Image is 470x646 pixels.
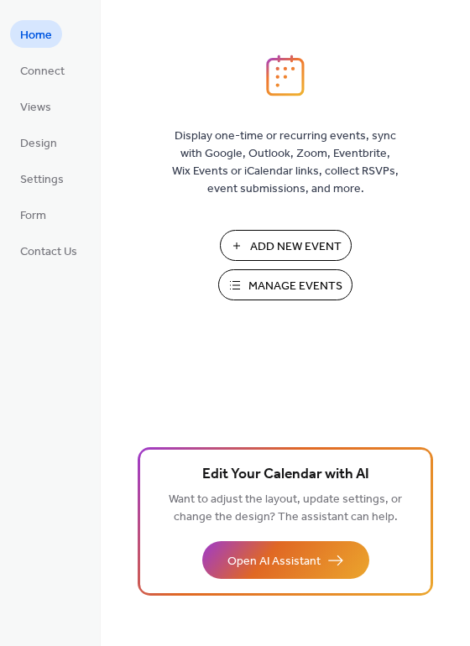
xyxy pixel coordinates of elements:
span: Open AI Assistant [227,553,321,570]
span: Connect [20,63,65,81]
button: Add New Event [220,230,352,261]
span: Design [20,135,57,153]
a: Design [10,128,67,156]
span: Display one-time or recurring events, sync with Google, Outlook, Zoom, Eventbrite, Wix Events or ... [172,128,399,198]
a: Contact Us [10,237,87,264]
span: Want to adjust the layout, update settings, or change the design? The assistant can help. [169,488,402,529]
span: Form [20,207,46,225]
a: Connect [10,56,75,84]
span: Views [20,99,51,117]
a: Views [10,92,61,120]
span: Home [20,27,52,44]
img: logo_icon.svg [266,55,305,96]
a: Form [10,201,56,228]
button: Open AI Assistant [202,541,369,579]
a: Settings [10,164,74,192]
span: Edit Your Calendar with AI [202,463,369,487]
span: Add New Event [250,238,342,256]
span: Manage Events [248,278,342,295]
span: Settings [20,171,64,189]
a: Home [10,20,62,48]
button: Manage Events [218,269,352,300]
span: Contact Us [20,243,77,261]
